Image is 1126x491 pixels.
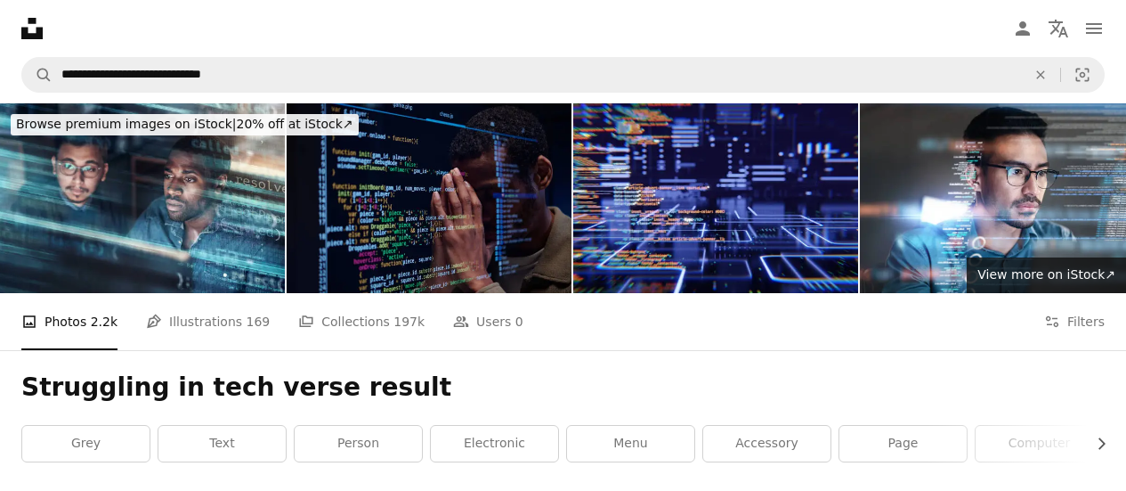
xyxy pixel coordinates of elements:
button: Language [1041,11,1076,46]
a: Collections 197k [298,293,425,350]
a: Illustrations 169 [146,293,270,350]
button: Menu [1076,11,1112,46]
span: Browse premium images on iStock | [16,117,236,131]
a: Log in / Sign up [1005,11,1041,46]
span: 0 [515,312,523,331]
button: Visual search [1061,58,1104,92]
a: Users 0 [453,293,523,350]
button: Filters [1044,293,1105,350]
button: Search Unsplash [22,58,53,92]
span: 20% off at iStock ↗ [16,117,353,131]
a: text [158,426,286,462]
button: scroll list to the right [1085,426,1105,462]
h1: Struggling in tech verse result [21,372,1105,404]
button: Clear [1021,58,1060,92]
a: page [839,426,967,462]
form: Find visuals sitewide [21,57,1105,93]
img: Coding concept. Digital background with an abstract particles and parts of code strings [573,103,858,293]
a: computer [976,426,1103,462]
a: View more on iStock↗ [967,258,1126,293]
a: person [295,426,422,462]
a: Home — Unsplash [21,18,43,39]
img: Stressed Developer Reviewing Complex Code on Screen [287,103,571,293]
a: accessory [703,426,830,462]
span: 169 [247,312,271,331]
span: 197k [393,312,425,331]
a: electronic [431,426,558,462]
span: View more on iStock ↗ [977,267,1115,282]
a: menu [567,426,694,462]
a: grey [22,426,150,462]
